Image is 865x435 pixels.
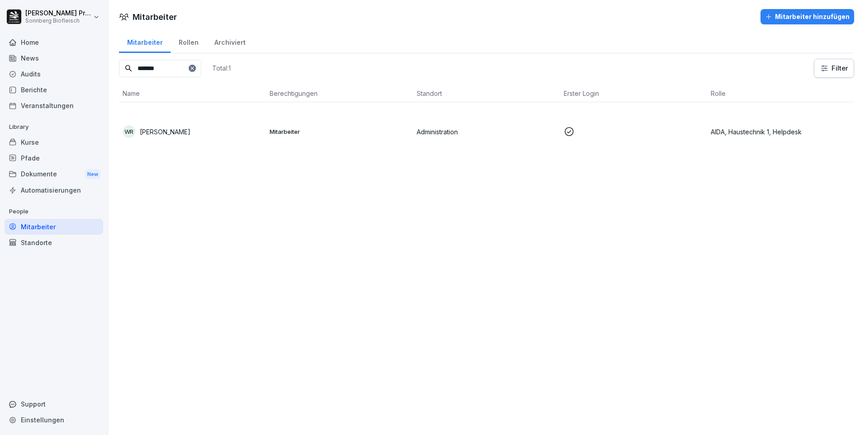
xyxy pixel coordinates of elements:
a: Rollen [171,30,206,53]
a: Automatisierungen [5,182,103,198]
div: WR [123,125,135,138]
a: Mitarbeiter [119,30,171,53]
p: [PERSON_NAME] Preßlauer [25,9,91,17]
a: Einstellungen [5,412,103,428]
p: Total: 1 [212,64,231,72]
div: Dokumente [5,166,103,183]
a: News [5,50,103,66]
div: Support [5,396,103,412]
p: Library [5,120,103,134]
th: Name [119,85,266,102]
a: Audits [5,66,103,82]
button: Mitarbeiter hinzufügen [760,9,854,24]
a: Mitarbeiter [5,219,103,235]
a: Berichte [5,82,103,98]
th: Standort [413,85,560,102]
p: Sonnberg Biofleisch [25,18,91,24]
a: Standorte [5,235,103,251]
div: Mitarbeiter hinzufügen [765,12,850,22]
a: DokumenteNew [5,166,103,183]
p: Mitarbeiter [270,128,409,136]
a: Kurse [5,134,103,150]
div: New [85,169,100,180]
th: Berechtigungen [266,85,413,102]
p: Administration [417,127,556,137]
h1: Mitarbeiter [133,11,177,23]
a: Archiviert [206,30,253,53]
th: Erster Login [560,85,707,102]
p: People [5,204,103,219]
a: Home [5,34,103,50]
p: AIDA, Haustechnik 1, Helpdesk [711,127,851,137]
div: Filter [820,64,848,73]
p: [PERSON_NAME] [140,127,190,137]
a: Pfade [5,150,103,166]
button: Filter [814,59,854,77]
th: Rolle [707,85,854,102]
a: Veranstaltungen [5,98,103,113]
